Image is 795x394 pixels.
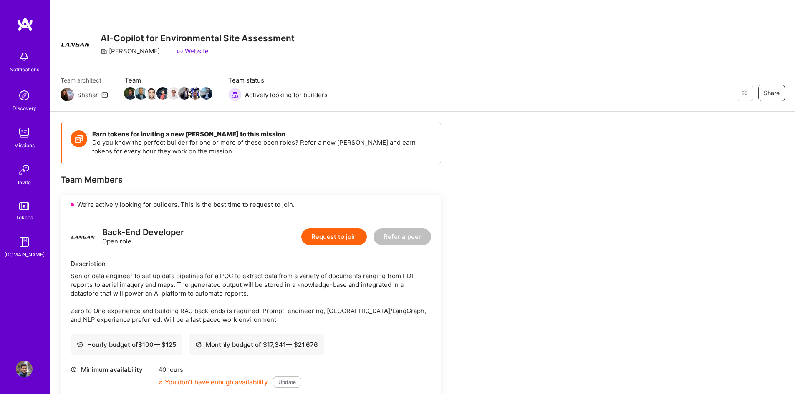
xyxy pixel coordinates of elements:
img: Team Architect [61,88,74,101]
img: Team Member Avatar [167,87,180,100]
a: Team Member Avatar [190,86,201,100]
img: discovery [16,87,33,104]
img: Team Member Avatar [124,87,136,100]
a: Team Member Avatar [179,86,190,100]
div: Invite [18,178,31,187]
img: Team Member Avatar [146,87,158,100]
a: Website [177,47,209,55]
span: Team status [228,76,328,85]
img: logo [17,17,33,32]
img: guide book [16,233,33,250]
div: Shahar [77,90,98,99]
button: Request to join [301,228,367,245]
div: Notifications [10,65,39,74]
i: icon CloseOrange [158,380,163,385]
p: Do you know the perfect builder for one or more of these open roles? Refer a new [PERSON_NAME] an... [92,138,432,156]
div: [PERSON_NAME] [101,47,160,55]
button: Refer a peer [374,228,431,245]
img: Company Logo [61,29,91,59]
img: bell [16,48,33,65]
img: teamwork [16,124,33,141]
a: User Avatar [14,361,35,377]
button: Share [758,85,785,101]
i: icon Cash [195,341,202,348]
div: We’re actively looking for builders. This is the best time to request to join. [61,195,441,214]
div: Senior data engineer to set up data pipelines for a POC to extract data from a variety of documen... [71,271,431,324]
div: Missions [14,141,35,150]
h4: Earn tokens for inviting a new [PERSON_NAME] to this mission [92,130,432,138]
div: Description [71,259,431,268]
div: You don’t have enough availability [158,378,268,386]
span: Share [764,89,780,97]
i: icon Clock [71,366,77,373]
span: Team [125,76,212,85]
h3: AI-Copilot for Environmental Site Assessment [101,33,295,43]
img: Actively looking for builders [228,88,242,101]
img: Team Member Avatar [156,87,169,100]
button: Update [273,376,301,388]
div: Team Members [61,174,441,185]
a: Team Member Avatar [146,86,157,100]
img: User Avatar [16,361,33,377]
div: Tokens [16,213,33,222]
i: icon Mail [101,91,108,98]
div: Back-End Developer [102,228,184,237]
a: Team Member Avatar [201,86,212,100]
div: Monthly budget of $ 17,341 — $ 21,676 [195,340,318,349]
img: Invite [16,161,33,178]
i: icon CompanyGray [101,48,107,55]
span: Team architect [61,76,108,85]
img: Team Member Avatar [189,87,202,100]
img: Token icon [71,130,87,147]
div: [DOMAIN_NAME] [4,250,45,259]
div: 40 hours [158,365,301,374]
img: logo [71,224,96,249]
a: Team Member Avatar [136,86,146,100]
i: icon Cash [77,341,83,348]
img: tokens [19,202,29,210]
i: icon EyeClosed [741,90,748,96]
div: Hourly budget of $ 100 — $ 125 [77,340,176,349]
a: Team Member Avatar [157,86,168,100]
img: Team Member Avatar [135,87,147,100]
img: Team Member Avatar [200,87,212,100]
img: Team Member Avatar [178,87,191,100]
div: Minimum availability [71,365,154,374]
a: Team Member Avatar [168,86,179,100]
a: Team Member Avatar [125,86,136,100]
span: Actively looking for builders [245,90,328,99]
div: Open role [102,228,184,246]
div: Discovery [13,104,36,113]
